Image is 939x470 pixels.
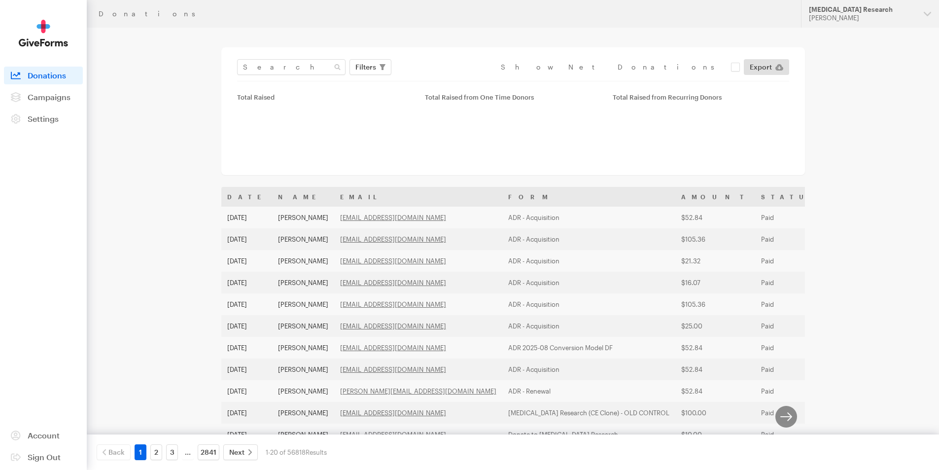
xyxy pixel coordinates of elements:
[272,187,334,207] th: Name
[502,228,675,250] td: ADR - Acquisition
[809,14,916,22] div: [PERSON_NAME]
[272,207,334,228] td: [PERSON_NAME]
[166,444,178,460] a: 3
[755,315,828,337] td: Paid
[340,344,446,352] a: [EMAIL_ADDRESS][DOMAIN_NAME]
[221,315,272,337] td: [DATE]
[755,380,828,402] td: Paid
[502,380,675,402] td: ADR - Renewal
[4,427,83,444] a: Account
[675,250,755,272] td: $21.32
[755,424,828,445] td: Paid
[221,402,272,424] td: [DATE]
[755,207,828,228] td: Paid
[675,424,755,445] td: $10.00
[221,207,272,228] td: [DATE]
[613,93,789,101] div: Total Raised from Recurring Donors
[502,207,675,228] td: ADR - Acquisition
[750,61,772,73] span: Export
[340,409,446,417] a: [EMAIL_ADDRESS][DOMAIN_NAME]
[340,257,446,265] a: [EMAIL_ADDRESS][DOMAIN_NAME]
[150,444,162,460] a: 2
[221,228,272,250] td: [DATE]
[502,424,675,445] td: Donate to [MEDICAL_DATA] Research
[502,272,675,293] td: ADR - Acquisition
[340,235,446,243] a: [EMAIL_ADDRESS][DOMAIN_NAME]
[809,5,916,14] div: [MEDICAL_DATA] Research
[502,402,675,424] td: [MEDICAL_DATA] Research (CE Clone) - OLD CONTROL
[675,207,755,228] td: $52.84
[502,250,675,272] td: ADR - Acquisition
[340,387,496,395] a: [PERSON_NAME][EMAIL_ADDRESS][DOMAIN_NAME]
[28,452,61,462] span: Sign Out
[755,228,828,250] td: Paid
[272,228,334,250] td: [PERSON_NAME]
[28,114,59,123] span: Settings
[675,337,755,359] td: $52.84
[755,272,828,293] td: Paid
[306,448,327,456] span: Results
[272,380,334,402] td: [PERSON_NAME]
[675,293,755,315] td: $105.36
[272,359,334,380] td: [PERSON_NAME]
[28,71,66,80] span: Donations
[221,272,272,293] td: [DATE]
[4,88,83,106] a: Campaigns
[675,359,755,380] td: $52.84
[4,67,83,84] a: Donations
[675,187,755,207] th: Amount
[675,228,755,250] td: $105.36
[340,322,446,330] a: [EMAIL_ADDRESS][DOMAIN_NAME]
[4,448,83,466] a: Sign Out
[237,93,413,101] div: Total Raised
[272,337,334,359] td: [PERSON_NAME]
[755,337,828,359] td: Paid
[266,444,327,460] div: 1-20 of 56818
[221,380,272,402] td: [DATE]
[502,187,675,207] th: Form
[502,293,675,315] td: ADR - Acquisition
[675,402,755,424] td: $100.00
[272,315,334,337] td: [PERSON_NAME]
[19,20,68,47] img: GiveForms
[349,59,391,75] button: Filters
[237,59,346,75] input: Search Name & Email
[340,431,446,438] a: [EMAIL_ADDRESS][DOMAIN_NAME]
[28,431,60,440] span: Account
[229,446,244,458] span: Next
[755,359,828,380] td: Paid
[221,250,272,272] td: [DATE]
[675,315,755,337] td: $25.00
[221,187,272,207] th: Date
[198,444,219,460] a: 2841
[221,293,272,315] td: [DATE]
[755,187,828,207] th: Status
[334,187,502,207] th: Email
[502,359,675,380] td: ADR - Acquisition
[755,250,828,272] td: Paid
[502,315,675,337] td: ADR - Acquisition
[755,402,828,424] td: Paid
[675,380,755,402] td: $52.84
[272,402,334,424] td: [PERSON_NAME]
[675,272,755,293] td: $16.07
[221,424,272,445] td: [DATE]
[272,424,334,445] td: [PERSON_NAME]
[340,214,446,221] a: [EMAIL_ADDRESS][DOMAIN_NAME]
[425,93,601,101] div: Total Raised from One Time Donors
[221,337,272,359] td: [DATE]
[744,59,789,75] a: Export
[340,279,446,287] a: [EMAIL_ADDRESS][DOMAIN_NAME]
[221,359,272,380] td: [DATE]
[272,293,334,315] td: [PERSON_NAME]
[28,92,70,102] span: Campaigns
[223,444,258,460] a: Next
[340,365,446,373] a: [EMAIL_ADDRESS][DOMAIN_NAME]
[4,110,83,128] a: Settings
[355,61,376,73] span: Filters
[755,293,828,315] td: Paid
[502,337,675,359] td: ADR 2025-08 Conversion Model DF
[272,250,334,272] td: [PERSON_NAME]
[272,272,334,293] td: [PERSON_NAME]
[340,300,446,308] a: [EMAIL_ADDRESS][DOMAIN_NAME]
